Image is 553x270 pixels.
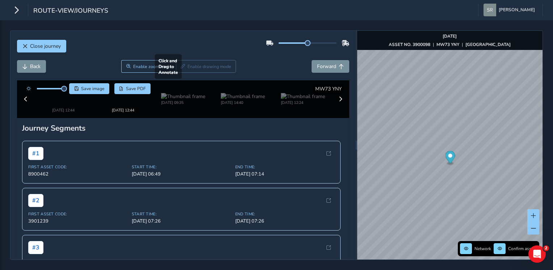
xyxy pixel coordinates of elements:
span: End Time: [235,211,334,217]
button: Forward [312,60,349,73]
span: End Time: [235,164,334,170]
div: Map marker [445,151,455,166]
span: Back [30,63,41,70]
span: Save image [81,86,105,92]
strong: [GEOGRAPHIC_DATA] [465,42,511,47]
span: 2 [543,245,549,251]
span: Close journey [30,43,61,50]
img: diamond-layout [484,4,496,16]
strong: MW73 YNY [436,42,459,47]
button: Back [17,60,46,73]
span: # 2 [28,194,43,207]
div: [DATE] 14:40 [221,100,265,105]
span: MW73 YNY [315,85,342,92]
span: [DATE] 07:26 [132,218,231,224]
strong: [DATE] [443,33,457,39]
span: [DATE] 07:14 [235,171,334,177]
span: First Asset Code: [28,211,127,217]
span: [PERSON_NAME] [499,4,535,16]
span: Save PDF [126,86,146,92]
span: Forward [317,63,336,70]
span: First Asset Code: [28,164,127,170]
span: Confirm assets [508,246,537,252]
div: | | [389,42,511,47]
span: Start Time: [132,164,231,170]
img: Thumbnail frame [112,85,132,106]
button: Zoom [121,60,176,73]
img: Thumbnail frame [221,93,265,100]
div: Journey Segments [22,123,345,133]
span: Start Time: [132,211,231,217]
span: [DATE] 07:26 [235,218,334,224]
span: # 3 [28,241,43,254]
span: First Asset Code: [28,258,127,264]
button: Close journey [17,40,66,52]
img: Thumbnail frame [161,93,205,100]
span: Network [474,246,491,252]
span: [DATE] 06:49 [132,171,231,177]
span: # 1 [28,147,43,160]
strong: ASSET NO. 3900098 [389,42,430,47]
span: Enable zoom mode [133,64,172,69]
div: [DATE] 12:44 [52,107,75,113]
span: route-view/journeys [33,6,108,16]
button: PDF [114,83,151,94]
span: 8900462 [28,171,127,177]
img: Thumbnail frame [281,93,325,100]
span: 3901239 [28,218,127,224]
button: [PERSON_NAME] [484,4,537,16]
img: Thumbnail frame [52,85,72,106]
div: [DATE] 09:35 [161,100,205,105]
iframe: Intercom live chat [528,245,546,263]
div: [DATE] 12:44 [112,107,134,113]
div: [DATE] 12:24 [281,100,325,105]
span: Start Time: [132,258,231,264]
span: End Time: [235,258,334,264]
button: Save [69,83,109,94]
